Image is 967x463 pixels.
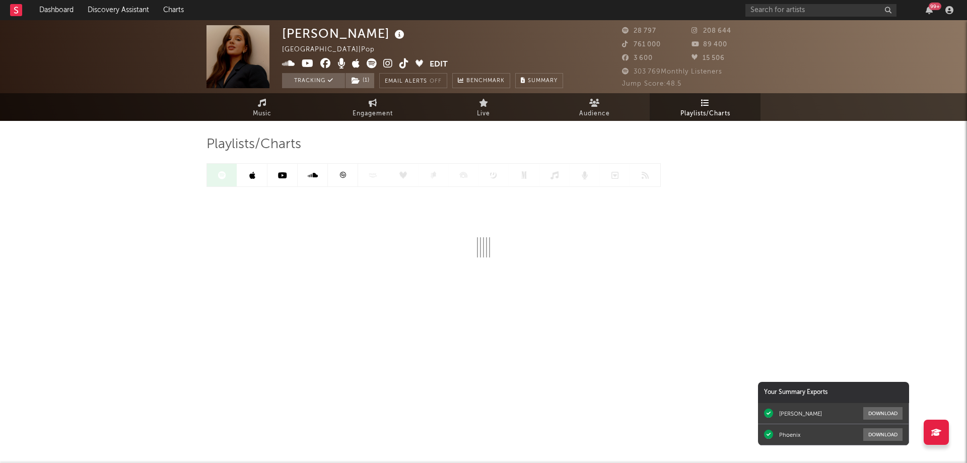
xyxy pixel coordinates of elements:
[926,6,933,14] button: 99+
[477,108,490,120] span: Live
[758,382,909,403] div: Your Summary Exports
[779,410,822,417] div: [PERSON_NAME]
[206,93,317,121] a: Music
[353,108,393,120] span: Engagement
[282,25,407,42] div: [PERSON_NAME]
[430,79,442,84] em: Off
[253,108,271,120] span: Music
[282,73,345,88] button: Tracking
[282,44,386,56] div: [GEOGRAPHIC_DATA] | Pop
[452,73,510,88] a: Benchmark
[428,93,539,121] a: Live
[863,407,903,420] button: Download
[692,28,731,34] span: 208 644
[539,93,650,121] a: Audience
[680,108,730,120] span: Playlists/Charts
[650,93,761,121] a: Playlists/Charts
[379,73,447,88] button: Email AlertsOff
[430,58,448,71] button: Edit
[206,139,301,151] span: Playlists/Charts
[692,55,725,61] span: 15 506
[745,4,896,17] input: Search for artists
[622,28,656,34] span: 28 797
[863,428,903,441] button: Download
[929,3,941,10] div: 99 +
[528,78,558,84] span: Summary
[692,41,727,48] span: 89 400
[466,75,505,87] span: Benchmark
[622,81,681,87] span: Jump Score: 48.5
[622,69,722,75] span: 303 769 Monthly Listeners
[317,93,428,121] a: Engagement
[622,41,661,48] span: 761 000
[579,108,610,120] span: Audience
[515,73,563,88] button: Summary
[622,55,653,61] span: 3 600
[779,431,800,438] div: Phoenix
[346,73,374,88] button: (1)
[345,73,375,88] span: ( 1 )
